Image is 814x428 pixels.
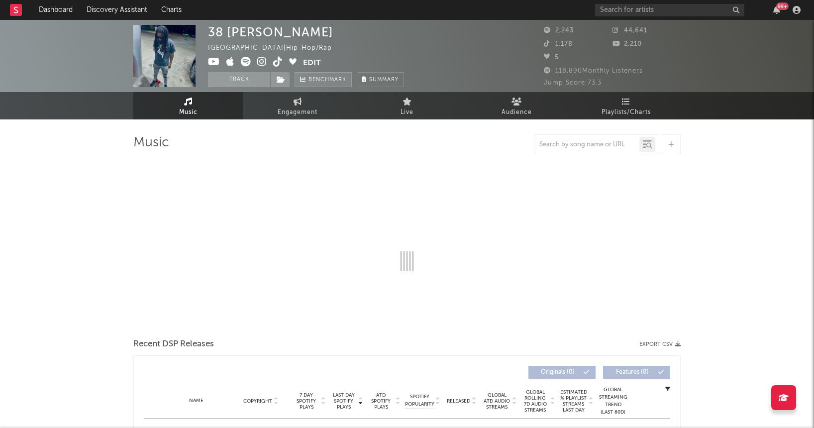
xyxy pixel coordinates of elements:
span: 1,178 [544,41,573,47]
span: Spotify Popularity [405,393,434,408]
button: Features(0) [603,366,670,379]
div: [GEOGRAPHIC_DATA] | Hip-Hop/Rap [208,42,343,54]
span: 2,243 [544,27,574,34]
input: Search for artists [595,4,744,16]
button: Edit [303,57,321,69]
div: 99 + [776,2,789,10]
span: 44,641 [612,27,647,34]
span: Playlists/Charts [602,107,651,118]
a: Playlists/Charts [571,92,681,119]
button: Export CSV [639,341,681,347]
span: Recent DSP Releases [133,338,214,350]
span: 5 [544,54,559,61]
a: Engagement [243,92,352,119]
span: ATD Spotify Plays [368,392,394,410]
span: Released [447,398,470,404]
span: Global Rolling 7D Audio Streams [521,389,549,413]
span: 2,210 [612,41,642,47]
span: Summary [369,77,399,83]
button: Track [208,72,270,87]
button: Summary [357,72,404,87]
button: Originals(0) [528,366,596,379]
a: Music [133,92,243,119]
span: Copyright [243,398,272,404]
span: Global ATD Audio Streams [483,392,510,410]
span: 118,890 Monthly Listeners [544,68,643,74]
button: 99+ [773,6,780,14]
a: Audience [462,92,571,119]
span: Live [401,107,413,118]
a: Benchmark [295,72,352,87]
span: Jump Score: 73.3 [544,80,602,86]
span: Audience [502,107,532,118]
span: 7 Day Spotify Plays [293,392,319,410]
div: Name [164,397,229,405]
span: Engagement [278,107,317,118]
span: Benchmark [308,74,346,86]
span: Last Day Spotify Plays [330,392,357,410]
span: Features ( 0 ) [610,369,655,375]
span: Music [179,107,198,118]
span: Originals ( 0 ) [535,369,581,375]
span: Estimated % Playlist Streams Last Day [560,389,587,413]
input: Search by song name or URL [534,141,639,149]
a: Live [352,92,462,119]
div: 38 [PERSON_NAME] [208,25,333,39]
div: Global Streaming Trend (Last 60D) [598,386,628,416]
